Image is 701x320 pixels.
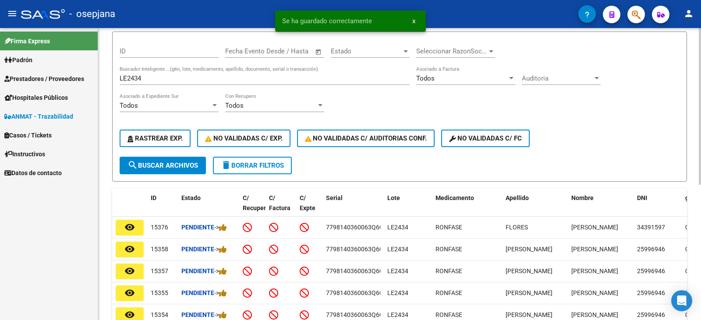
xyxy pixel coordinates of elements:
span: 15355 [151,289,168,296]
button: No Validadas c/ Auditorias Conf. [297,130,435,147]
span: RONFASE [435,267,462,274]
span: Estado [181,194,201,201]
span: RONFASE [435,289,462,296]
datatable-header-cell: C/ Factura [266,189,296,227]
mat-icon: remove_red_eye [124,309,135,320]
span: 15357 [151,267,168,274]
span: Estado [331,47,402,55]
span: 25996946 [637,311,665,318]
button: Buscar Archivos [120,157,206,174]
datatable-header-cell: Apellido [502,189,568,227]
span: 25996946 [637,246,665,253]
span: -> [214,289,227,296]
span: Apellido [506,194,529,201]
span: C/ Expte [300,194,315,211]
span: RONFASE [435,246,462,253]
span: -> [214,246,227,253]
span: ANMAT - Trazabilidad [4,112,73,121]
span: Serial [326,194,343,201]
span: Todos [225,102,244,109]
span: Todos [120,102,138,109]
span: 7798140360063Q60727 [326,267,393,274]
button: Open calendar [314,47,324,57]
mat-icon: remove_red_eye [124,244,135,254]
mat-icon: menu [7,8,18,19]
span: LE2434 [387,289,408,296]
mat-icon: remove_red_eye [124,266,135,276]
span: Firma Express [4,36,50,46]
span: C/ Recupero [243,194,269,211]
strong: Pendiente [181,311,214,318]
span: -> [214,311,227,318]
span: Nombre [571,194,594,201]
span: RONFASE [435,311,462,318]
strong: Pendiente [181,246,214,253]
span: LE2434 [387,267,408,274]
strong: Pendiente [181,267,214,274]
span: x [412,17,415,25]
span: ID [151,194,156,201]
span: [PERSON_NAME] [571,267,618,274]
span: C/ Factura [269,194,290,211]
span: 15354 [151,311,168,318]
span: -> [214,224,227,231]
span: Prestadores / Proveedores [4,74,84,84]
span: 7798140360063Q60730 [326,224,393,231]
span: No Validadas c/ Auditorias Conf. [305,134,427,142]
span: [PERSON_NAME] [571,246,618,253]
span: Medicamento [435,194,474,201]
span: [PERSON_NAME] [571,289,618,296]
datatable-header-cell: C/ Recupero [239,189,266,227]
datatable-header-cell: ID [147,189,178,227]
span: - osepjana [69,4,115,24]
input: End date [262,47,304,55]
span: Padrón [4,55,32,65]
button: No Validadas c/ Exp. [197,130,290,147]
datatable-header-cell: Lote [384,189,432,227]
button: Borrar Filtros [213,157,292,174]
span: Instructivos [4,149,45,159]
span: Borrar Filtros [221,162,284,169]
span: 15358 [151,246,168,253]
span: [PERSON_NAME] [506,246,552,253]
datatable-header-cell: Nombre [568,189,634,227]
mat-icon: remove_red_eye [124,222,135,232]
button: Rastrear Exp. [120,130,191,147]
datatable-header-cell: Estado [178,189,239,227]
span: 7798140360063Q60639 [326,246,393,253]
span: LE2434 [387,311,408,318]
span: No Validadas c/ Exp. [205,134,283,142]
span: 7798140360063Q60687 [326,289,393,296]
span: LE2434 [387,224,408,231]
span: Auditoria [522,74,593,82]
span: [PERSON_NAME] [571,311,618,318]
span: 7798140360063Q60799 [326,311,393,318]
mat-icon: person [683,8,694,19]
mat-icon: delete [221,160,231,170]
div: Open Intercom Messenger [671,290,692,311]
span: Casos / Tickets [4,130,52,140]
span: No validadas c/ FC [449,134,522,142]
button: No validadas c/ FC [441,130,530,147]
datatable-header-cell: Serial [322,189,384,227]
span: [PERSON_NAME] [506,267,552,274]
span: 34391597 [637,224,665,231]
span: gtin [685,194,696,201]
span: [PERSON_NAME] [571,224,618,231]
span: 15376 [151,224,168,231]
datatable-header-cell: C/ Expte [296,189,322,227]
span: [PERSON_NAME] [506,289,552,296]
span: [PERSON_NAME] [506,311,552,318]
span: -> [214,267,227,274]
span: Hospitales Públicos [4,93,68,102]
span: Datos de contacto [4,168,62,178]
span: 25996946 [637,289,665,296]
strong: Pendiente [181,289,214,296]
button: x [405,13,422,29]
span: Buscar Archivos [127,162,198,169]
datatable-header-cell: DNI [634,189,682,227]
span: Se ha guardado correctamente [282,17,372,25]
span: Seleccionar RazonSocial [416,47,487,55]
datatable-header-cell: Medicamento [432,189,502,227]
span: 25996946 [637,267,665,274]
